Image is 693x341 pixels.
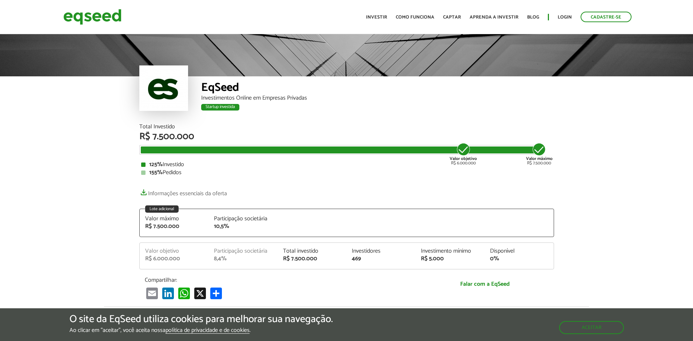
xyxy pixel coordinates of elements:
[145,248,203,254] div: Valor objetivo
[450,142,477,165] div: R$ 6.000.000
[526,142,553,165] div: R$ 7.500.000
[149,160,163,169] strong: 125%
[177,287,191,299] a: WhatsApp
[558,15,572,20] a: Login
[421,277,549,292] a: Falar com a EqSeed
[145,216,203,222] div: Valor máximo
[145,256,203,262] div: R$ 6.000.000
[209,287,223,299] a: Compartilhar
[145,277,410,284] p: Compartilhar:
[559,321,624,334] button: Aceitar
[69,314,333,325] h5: O site da EqSeed utiliza cookies para melhorar sua navegação.
[193,287,207,299] a: X
[421,256,479,262] div: R$ 5.000
[139,132,554,141] div: R$ 7.500.000
[201,95,554,101] div: Investimentos Online em Empresas Privadas
[396,15,434,20] a: Como funciona
[201,82,554,95] div: EqSeed
[139,124,554,130] div: Total Investido
[63,7,122,27] img: EqSeed
[450,155,477,162] strong: Valor objetivo
[421,248,479,254] div: Investimento mínimo
[145,205,179,213] div: Lote adicional
[490,248,548,254] div: Disponível
[366,15,387,20] a: Investir
[283,256,341,262] div: R$ 7.500.000
[139,186,227,197] a: Informações essenciais da oferta
[145,287,159,299] a: Email
[214,216,272,222] div: Participação societária
[141,162,552,168] div: Investido
[352,256,410,262] div: 469
[527,15,539,20] a: Blog
[526,155,553,162] strong: Valor máximo
[490,256,548,262] div: 0%
[166,328,250,334] a: política de privacidade e de cookies
[149,168,163,177] strong: 155%
[352,248,410,254] div: Investidores
[214,248,272,254] div: Participação societária
[141,170,552,176] div: Pedidos
[581,12,632,22] a: Cadastre-se
[214,224,272,229] div: 10,5%
[161,287,175,299] a: LinkedIn
[201,104,239,111] div: Startup investida
[145,224,203,229] div: R$ 7.500.000
[470,15,518,20] a: Aprenda a investir
[283,248,341,254] div: Total investido
[214,256,272,262] div: 8,4%
[443,15,461,20] a: Captar
[69,327,333,334] p: Ao clicar em "aceitar", você aceita nossa .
